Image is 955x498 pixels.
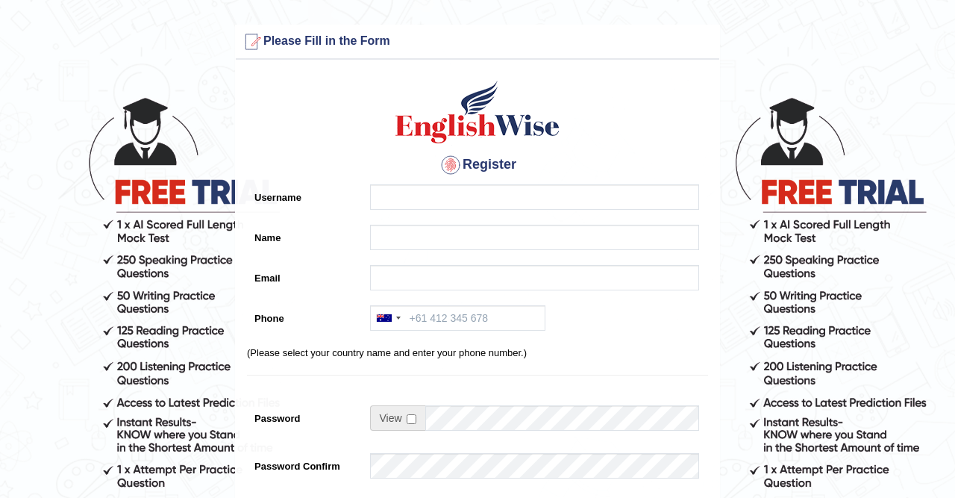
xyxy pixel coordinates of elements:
h3: Please Fill in the Form [239,30,716,54]
input: Show/Hide Password [407,414,416,424]
label: Phone [247,305,363,326]
img: Logo of English Wise create a new account for intelligent practice with AI [392,78,563,146]
label: Email [247,265,363,285]
label: Password [247,405,363,426]
h4: Register [247,153,708,177]
label: Username [247,184,363,205]
p: (Please select your country name and enter your phone number.) [247,346,708,360]
label: Name [247,225,363,245]
div: Australia: +61 [371,306,405,330]
input: +61 412 345 678 [370,305,545,331]
label: Password Confirm [247,453,363,473]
